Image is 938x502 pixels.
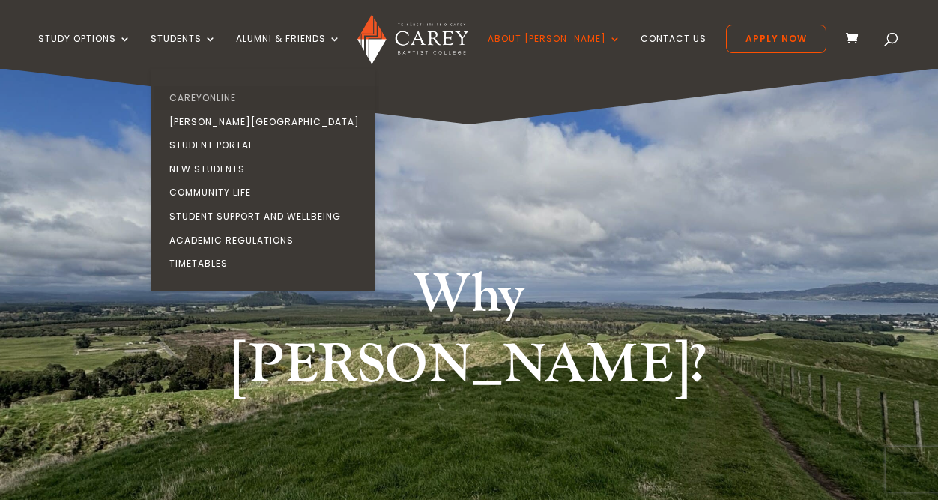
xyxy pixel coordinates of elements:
a: Contact Us [641,34,706,69]
h1: Why [PERSON_NAME]? [188,260,750,408]
a: Students [151,34,217,69]
img: Carey Baptist College [357,14,468,64]
a: Timetables [154,252,379,276]
a: Alumni & Friends [236,34,341,69]
a: About [PERSON_NAME] [488,34,621,69]
a: CareyOnline [154,86,379,110]
a: New Students [154,157,379,181]
a: Apply Now [726,25,826,53]
a: Academic Regulations [154,229,379,252]
a: Community Life [154,181,379,205]
a: [PERSON_NAME][GEOGRAPHIC_DATA] [154,110,379,134]
a: Study Options [38,34,131,69]
a: Student Portal [154,133,379,157]
a: Student Support and Wellbeing [154,205,379,229]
